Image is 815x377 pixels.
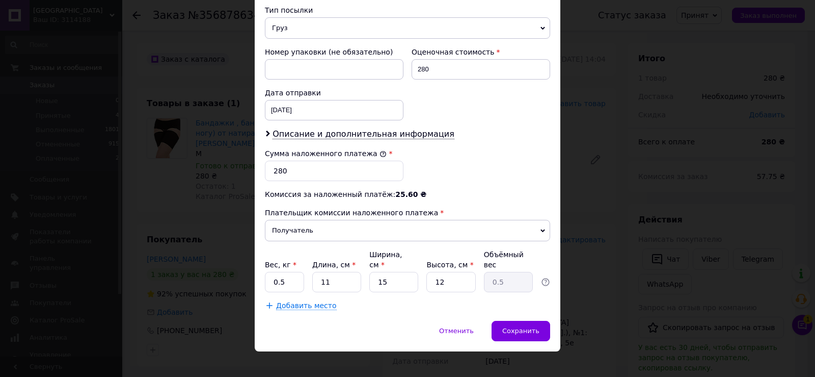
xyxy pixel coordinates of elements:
[276,301,337,310] span: Добавить место
[369,250,402,269] label: Ширина, см
[502,327,539,335] span: Сохранить
[265,6,313,14] span: Тип посылки
[265,88,403,98] div: Дата отправки
[439,327,474,335] span: Отменить
[426,261,473,269] label: Высота, см
[395,190,426,198] span: 25.60 ₴
[265,189,550,199] div: Комиссия за наложенный платёж:
[412,47,550,57] div: Оценочная стоимость
[484,249,533,270] div: Объёмный вес
[265,17,550,39] span: Груз
[273,129,454,139] span: Описание и дополнительная информация
[265,209,438,217] span: Плательщик комиссии наложенного платежа
[265,220,550,241] span: Получатель
[312,261,356,269] label: Длина, см
[265,261,296,269] label: Вес, кг
[265,149,387,158] label: Сумма наложенного платежа
[265,47,403,57] div: Номер упаковки (не обязательно)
